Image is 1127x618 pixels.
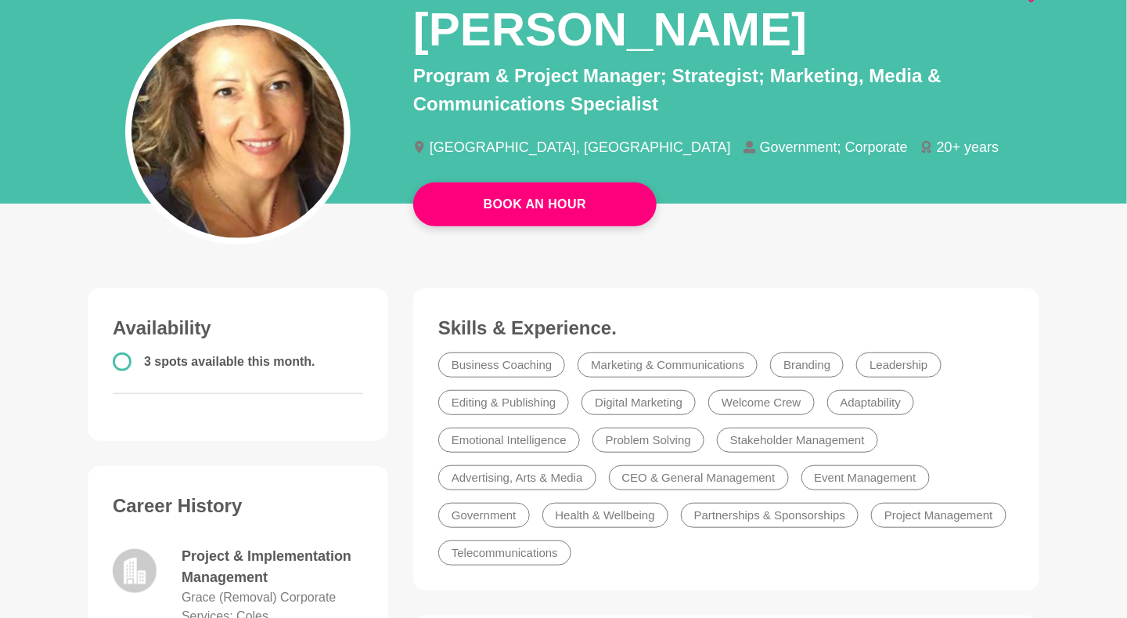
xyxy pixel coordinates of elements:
[413,62,1039,118] p: Program & Project Manager; Strategist; Marketing, Media & Communications Specialist
[438,316,1014,340] h3: Skills & Experience.
[920,140,1012,154] li: 20+ years
[413,183,657,226] a: Book An Hour
[182,546,363,588] dd: Project & Implementation Management
[113,494,363,518] h3: Career History
[113,316,363,340] h3: Availability
[744,140,920,154] li: Government; Corporate
[113,549,157,593] img: logo
[413,140,744,154] li: [GEOGRAPHIC_DATA], [GEOGRAPHIC_DATA]
[144,355,315,368] span: 3 spots available this month.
